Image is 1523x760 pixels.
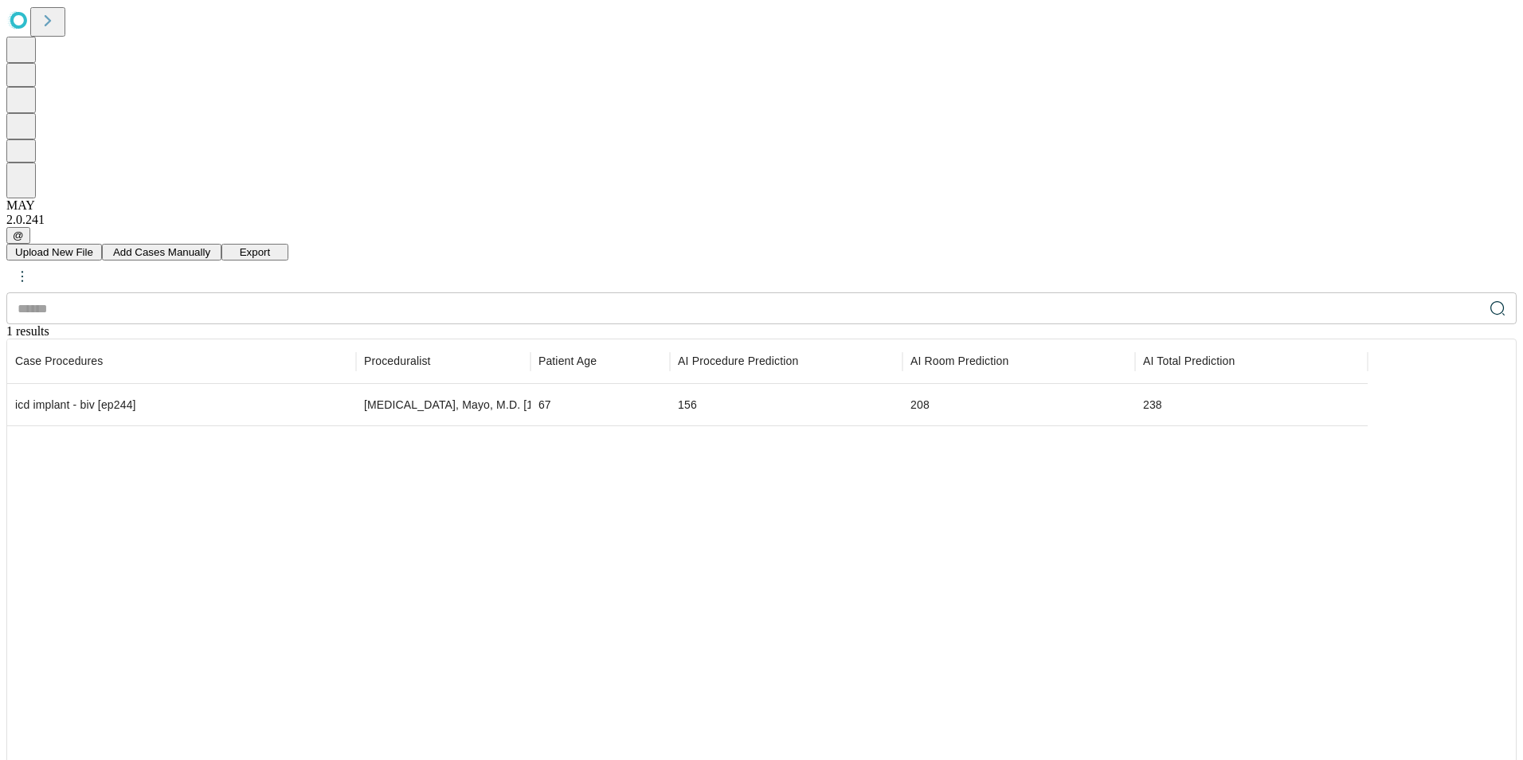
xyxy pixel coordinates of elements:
span: Proceduralist [364,353,431,369]
span: 238 [1143,398,1162,411]
span: Scheduled procedures [15,353,103,369]
button: Export [221,244,288,261]
span: Upload New File [15,246,93,258]
div: MAY [6,198,1517,213]
span: Patient in room to patient out of room [910,353,1008,369]
span: Time-out to extubation/pocket closure [678,353,798,369]
span: 156 [678,398,697,411]
span: 1 results [6,324,49,338]
div: icd implant - biv [ep244] [15,385,348,425]
div: 2.0.241 [6,213,1517,227]
div: 67 [538,385,662,425]
span: 208 [910,398,930,411]
span: Add Cases Manually [113,246,210,258]
span: @ [13,229,24,241]
button: Add Cases Manually [102,244,221,261]
button: Upload New File [6,244,102,261]
button: kebab-menu [8,262,37,291]
button: @ [6,227,30,244]
span: Export [240,246,271,258]
span: Includes set-up, patient in-room to patient out-of-room, and clean-up [1143,353,1235,369]
span: Patient Age [538,353,597,369]
div: [MEDICAL_DATA], Mayo, M.D. [1502690] [364,385,523,425]
a: Export [221,245,288,258]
